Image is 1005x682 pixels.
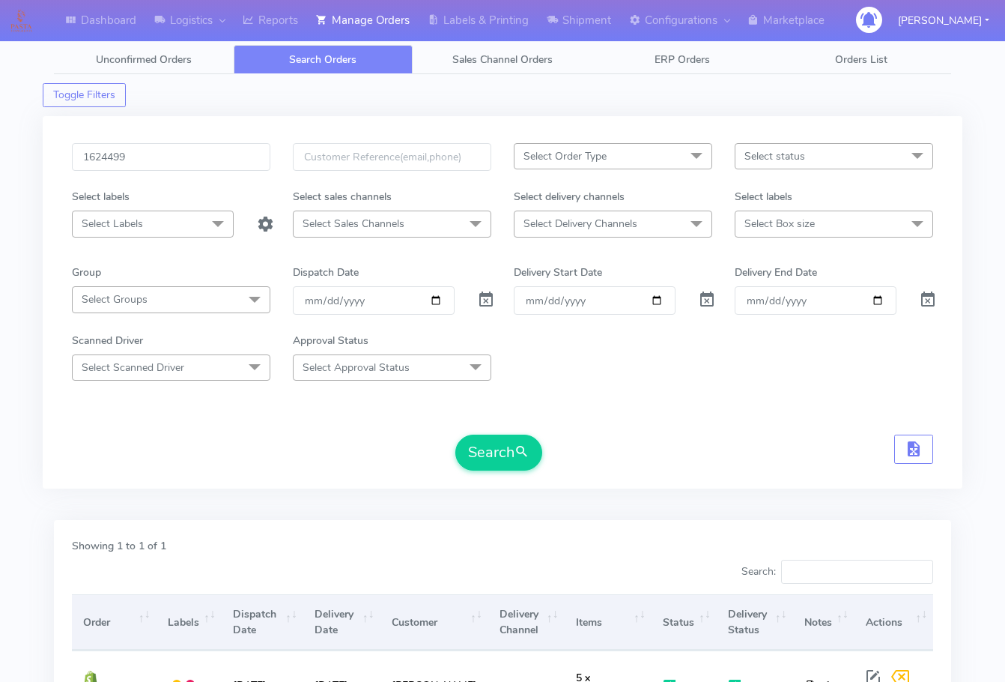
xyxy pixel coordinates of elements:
[82,360,184,375] span: Select Scanned Driver
[741,560,933,584] label: Search:
[380,594,488,651] th: Customer: activate to sort column ascending
[72,333,143,348] label: Scanned Driver
[72,594,157,651] th: Order: activate to sort column ascending
[293,143,491,171] input: Customer Reference(email,phone)
[157,594,222,651] th: Labels: activate to sort column ascending
[514,265,602,280] label: Delivery Start Date
[514,189,625,205] label: Select delivery channels
[72,265,101,280] label: Group
[72,143,270,171] input: Order Id
[488,594,565,651] th: Delivery Channel: activate to sort column ascending
[54,45,951,74] ul: Tabs
[744,217,815,231] span: Select Box size
[781,560,933,584] input: Search:
[452,52,553,67] span: Sales Channel Orders
[293,333,368,348] label: Approval Status
[303,594,380,651] th: Delivery Date: activate to sort column ascending
[82,292,148,307] span: Select Groups
[455,435,542,471] button: Search
[655,52,710,67] span: ERP Orders
[835,52,887,67] span: Orders List
[652,594,717,651] th: Status: activate to sort column ascending
[523,217,637,231] span: Select Delivery Channels
[303,217,404,231] span: Select Sales Channels
[43,83,126,107] button: Toggle Filters
[854,594,933,651] th: Actions: activate to sort column ascending
[293,265,359,280] label: Dispatch Date
[96,52,192,67] span: Unconfirmed Orders
[717,594,793,651] th: Delivery Status: activate to sort column ascending
[735,265,817,280] label: Delivery End Date
[565,594,652,651] th: Items: activate to sort column ascending
[303,360,410,375] span: Select Approval Status
[72,189,130,205] label: Select labels
[82,217,143,231] span: Select Labels
[293,189,392,205] label: Select sales channels
[289,52,356,67] span: Search Orders
[735,189,792,205] label: Select labels
[523,149,607,163] span: Select Order Type
[72,538,166,554] label: Showing 1 to 1 of 1
[744,149,805,163] span: Select status
[887,5,1001,36] button: [PERSON_NAME]
[222,594,303,651] th: Dispatch Date: activate to sort column ascending
[793,594,854,651] th: Notes: activate to sort column ascending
